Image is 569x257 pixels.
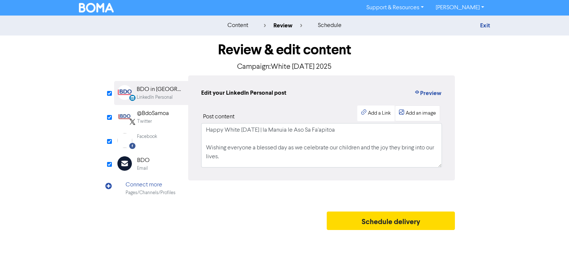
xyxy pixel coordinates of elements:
h1: Review & edit content [114,41,455,58]
iframe: Chat Widget [532,222,569,257]
div: content [227,21,248,30]
div: Twitter@BdoSamoaTwitter [114,105,188,129]
div: schedule [318,21,342,30]
img: LinkedinPersonal [117,85,132,100]
div: BDOEmail [114,152,188,176]
a: Exit [480,22,490,29]
img: BOMA Logo [79,3,114,13]
div: review [264,21,302,30]
div: LinkedinPersonal BDO in [GEOGRAPHIC_DATA]LinkedIn Personal [114,81,188,105]
img: Facebook [117,133,132,148]
textarea: Happy White [DATE] | Ia Manuia le Aso Sa Fa'apitoa Wishing everyone a blessed day as we celebrate... [201,123,442,168]
div: Facebook [137,133,157,140]
div: Pages/Channels/Profiles [126,189,176,196]
div: @BdoSamoa [137,109,169,118]
div: Twitter [137,118,152,125]
div: Post content [203,112,234,121]
div: Facebook Facebook [114,129,188,152]
div: BDO [137,156,150,165]
p: Campaign: White [DATE] 2025 [114,61,455,72]
div: Connect more [126,180,176,189]
button: Schedule delivery [327,212,455,230]
div: BDO in [GEOGRAPHIC_DATA] [137,85,184,94]
div: Email [137,165,148,172]
button: Preview [414,88,442,98]
div: Connect morePages/Channels/Profiles [114,176,188,200]
div: Add an image [406,109,436,117]
a: Support & Resources [360,2,430,14]
div: Edit your LinkedIn Personal post [201,88,286,98]
a: [PERSON_NAME] [430,2,490,14]
img: Twitter [117,109,132,124]
div: Add a Link [368,109,391,117]
div: LinkedIn Personal [137,94,173,101]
